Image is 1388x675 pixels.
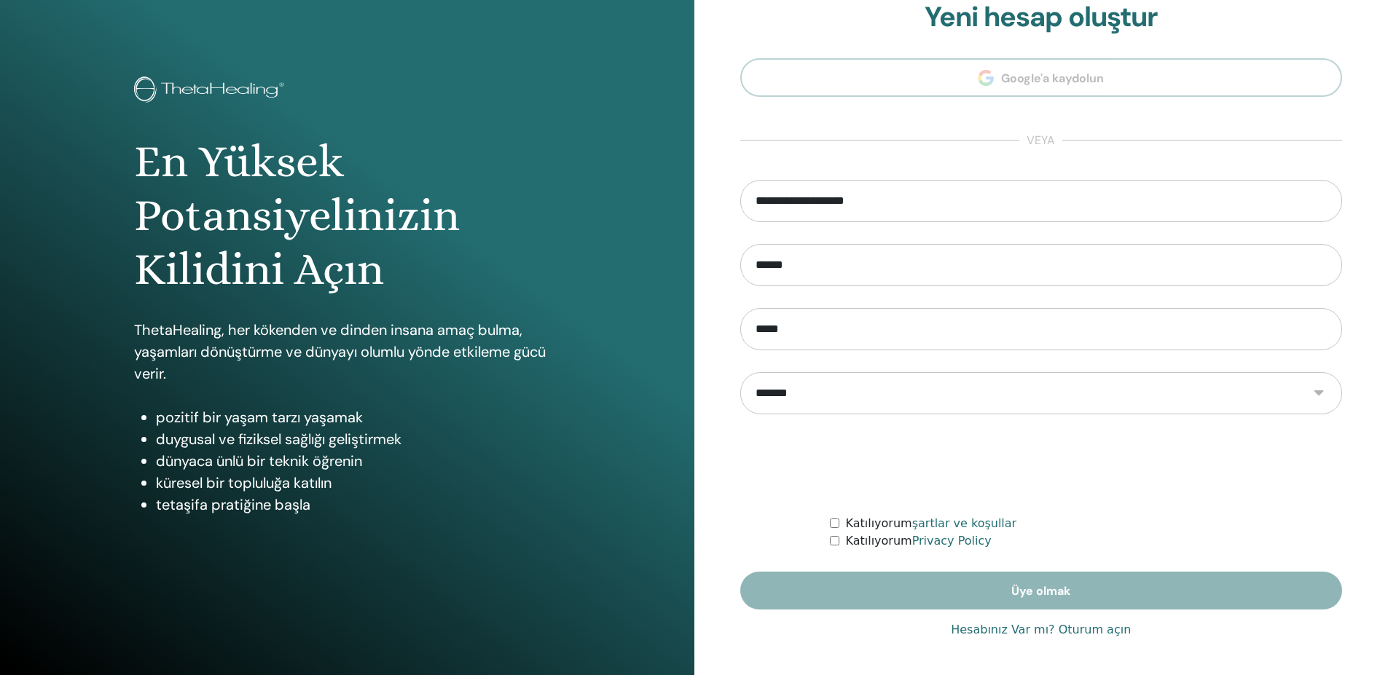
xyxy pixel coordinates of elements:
[912,534,992,548] a: Privacy Policy
[951,621,1131,639] a: Hesabınız Var mı? Oturum açın
[930,436,1152,493] iframe: reCAPTCHA
[156,406,560,428] li: pozitif bir yaşam tarzı yaşamak
[912,516,1017,530] a: şartlar ve koşullar
[156,450,560,472] li: dünyaca ünlü bir teknik öğrenin
[845,515,1016,532] label: Katılıyorum
[156,494,560,516] li: tetaşifa pratiğine başla
[156,428,560,450] li: duygusal ve fiziksel sağlığı geliştirmek
[740,1,1343,34] h2: Yeni hesap oluştur
[134,135,560,297] h1: En Yüksek Potansiyelinizin Kilidini Açın
[845,532,991,550] label: Katılıyorum
[1019,132,1062,149] span: veya
[156,472,560,494] li: küresel bir topluluğa katılın
[134,319,560,384] p: ThetaHealing, her kökenden ve dinden insana amaç bulma, yaşamları dönüştürme ve dünyayı olumlu yö...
